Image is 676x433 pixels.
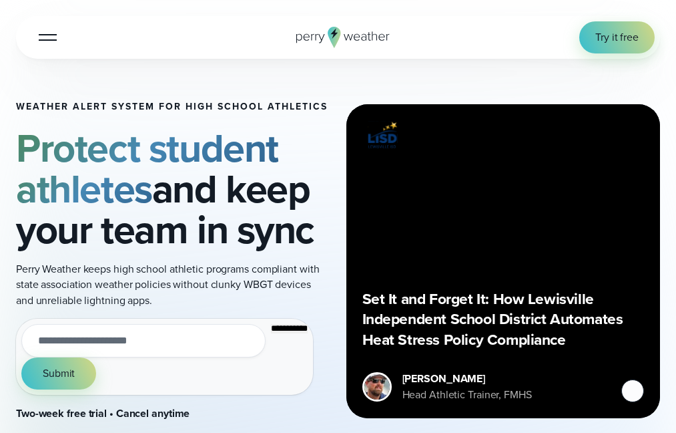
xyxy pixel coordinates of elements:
strong: Two-week free trial • Cancel anytime [16,406,190,421]
img: cody-henschke-headshot [364,374,390,400]
p: Perry Weather keeps high school athletic programs compliant with state association weather polici... [16,261,330,309]
h1: Weather Alert System for High School Athletics [16,102,330,112]
button: Submit [21,357,96,390]
p: Set It and Forget It: How Lewisville Independent School District Automates Heat Stress Policy Com... [362,289,645,349]
div: [PERSON_NAME] [402,371,532,387]
span: Submit [43,366,75,382]
a: Try it free [579,21,655,53]
div: Head Athletic Trainer, FMHS [402,387,532,403]
img: Lewisville ISD logo [362,120,402,150]
strong: Protect student athletes [16,119,278,219]
h2: and keep your team in sync [16,128,330,251]
span: Try it free [595,29,639,45]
